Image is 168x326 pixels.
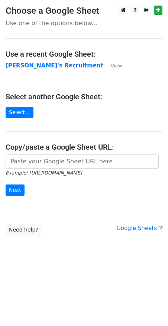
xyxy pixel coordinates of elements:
small: View [111,63,122,69]
small: Example: [URL][DOMAIN_NAME] [6,170,82,176]
h4: Select another Google Sheet: [6,92,162,101]
a: [PERSON_NAME]'s Recruitment [6,62,103,69]
a: Google Sheets [116,225,162,232]
a: View [103,62,122,69]
a: Select... [6,107,33,118]
input: Next [6,184,25,196]
h4: Use a recent Google Sheet: [6,50,162,59]
h4: Copy/paste a Google Sheet URL: [6,143,162,152]
h3: Choose a Google Sheet [6,6,162,16]
a: Need help? [6,224,42,236]
p: Use one of the options below... [6,19,162,27]
input: Paste your Google Sheet URL here [6,154,159,169]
